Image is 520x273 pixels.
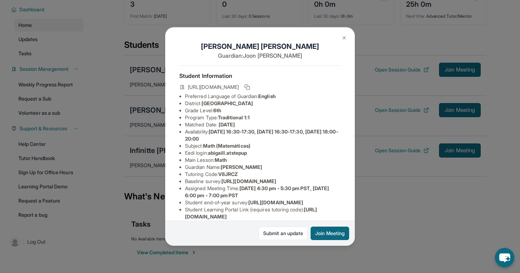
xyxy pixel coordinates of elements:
li: Preferred Language of Guardian: [185,93,341,100]
li: District: [185,100,341,107]
span: Traditional 1:1 [218,114,250,120]
button: Copy link [243,83,252,91]
span: 6th [213,107,221,113]
span: Math [215,157,227,163]
li: Subject : [185,142,341,149]
li: Guardian Name : [185,164,341,171]
img: Close Icon [341,35,347,41]
span: [DATE] 4:30 pm - 5:30 pm PST, [DATE] 6:00 pm - 7:00 pm PST [185,185,329,198]
span: English [258,93,276,99]
span: [URL][DOMAIN_NAME] [188,84,239,91]
button: chat-button [495,248,514,267]
li: Availability: [185,128,341,142]
h4: Student Information [179,72,341,80]
li: Baseline survey : [185,178,341,185]
span: [GEOGRAPHIC_DATA] [202,100,253,106]
li: Student end-of-year survey : [185,199,341,206]
span: V8JRCZ [218,171,238,177]
span: abigaill.atstepup [208,150,247,156]
li: Matched Date: [185,121,341,128]
span: [URL][DOMAIN_NAME] [248,199,303,205]
li: Student Learning Portal Link (requires tutoring code) : [185,206,341,220]
span: Math (Matemáticas) [203,143,250,149]
p: Guardian: Joon [PERSON_NAME] [179,51,341,60]
li: Program Type: [185,114,341,121]
li: Assigned Meeting Time : [185,185,341,199]
li: Tutoring Code : [185,171,341,178]
a: Submit an update [259,227,308,240]
span: [PERSON_NAME] [221,164,262,170]
span: [DATE] [219,121,235,127]
button: Join Meeting [311,227,349,240]
li: Grade Level: [185,107,341,114]
span: [DATE] 16:30-17:30, [DATE] 16:30-17:30, [DATE] 18:00-20:00 [185,129,338,142]
h1: [PERSON_NAME] [PERSON_NAME] [179,41,341,51]
li: Main Lesson : [185,157,341,164]
li: Eedi login : [185,149,341,157]
span: [URL][DOMAIN_NAME] [221,178,276,184]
